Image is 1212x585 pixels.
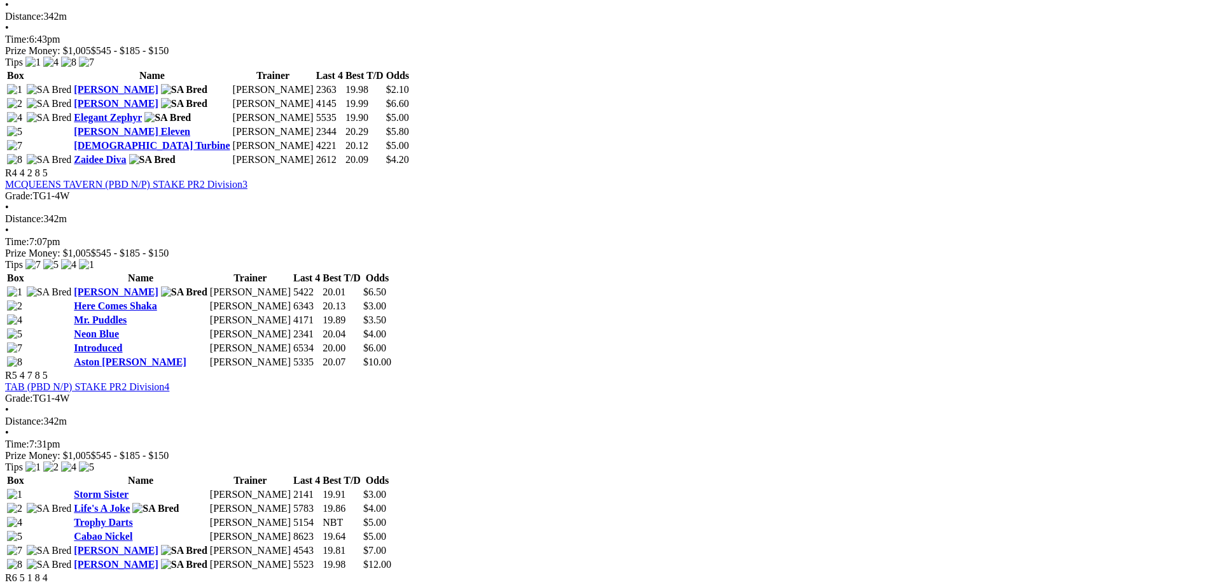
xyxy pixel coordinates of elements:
[322,272,361,285] th: Best T/D
[5,179,247,190] a: MCQUEENS TAVERN (PBD N/P) STAKE PR2 Division3
[61,462,76,473] img: 4
[74,356,186,367] a: Aston [PERSON_NAME]
[5,248,1207,259] div: Prize Money: $1,005
[74,517,132,528] a: Trophy Darts
[27,286,72,298] img: SA Bred
[322,474,361,487] th: Best T/D
[73,474,208,487] th: Name
[25,259,41,271] img: 7
[74,126,190,137] a: [PERSON_NAME] Eleven
[43,57,59,68] img: 4
[322,286,361,299] td: 20.01
[91,248,169,258] span: $545 - $185 - $150
[209,328,291,341] td: [PERSON_NAME]
[7,559,22,570] img: 8
[144,112,191,123] img: SA Bred
[5,213,43,224] span: Distance:
[363,517,386,528] span: $5.00
[79,57,94,68] img: 7
[363,531,386,542] span: $5.00
[7,356,22,368] img: 8
[7,489,22,500] img: 1
[5,236,1207,248] div: 7:07pm
[293,286,321,299] td: 5422
[74,140,230,151] a: [DEMOGRAPHIC_DATA] Turbine
[5,259,23,270] span: Tips
[27,154,72,166] img: SA Bred
[25,462,41,473] img: 1
[316,69,344,82] th: Last 4
[73,69,230,82] th: Name
[5,393,33,404] span: Grade:
[209,286,291,299] td: [PERSON_NAME]
[7,300,22,312] img: 2
[7,314,22,326] img: 4
[209,300,291,313] td: [PERSON_NAME]
[363,328,386,339] span: $4.00
[209,488,291,501] td: [PERSON_NAME]
[293,342,321,355] td: 6534
[61,57,76,68] img: 8
[293,356,321,369] td: 5335
[232,69,314,82] th: Trainer
[7,70,24,81] span: Box
[316,97,344,110] td: 4145
[5,236,29,247] span: Time:
[74,559,158,570] a: [PERSON_NAME]
[386,84,409,95] span: $2.10
[322,516,361,529] td: NBT
[363,342,386,353] span: $6.00
[293,314,321,327] td: 4171
[129,154,176,166] img: SA Bred
[293,558,321,571] td: 5523
[316,111,344,124] td: 5535
[316,125,344,138] td: 2344
[322,342,361,355] td: 20.00
[293,516,321,529] td: 5154
[5,190,33,201] span: Grade:
[74,342,122,353] a: Introduced
[5,34,1207,45] div: 6:43pm
[293,488,321,501] td: 2141
[5,427,9,438] span: •
[7,545,22,556] img: 7
[293,474,321,487] th: Last 4
[363,474,392,487] th: Odds
[5,57,23,67] span: Tips
[27,503,72,514] img: SA Bred
[161,545,207,556] img: SA Bred
[5,450,1207,462] div: Prize Money: $1,005
[61,259,76,271] img: 4
[345,125,384,138] td: 20.29
[74,286,158,297] a: [PERSON_NAME]
[5,190,1207,202] div: TG1-4W
[322,328,361,341] td: 20.04
[363,286,386,297] span: $6.50
[5,202,9,213] span: •
[293,272,321,285] th: Last 4
[7,286,22,298] img: 1
[161,286,207,298] img: SA Bred
[209,356,291,369] td: [PERSON_NAME]
[161,559,207,570] img: SA Bred
[386,140,409,151] span: $5.00
[345,111,384,124] td: 19.90
[5,381,169,392] a: TAB (PBD N/P) STAKE PR2 Division4
[322,502,361,515] td: 19.86
[322,544,361,557] td: 19.81
[74,98,158,109] a: [PERSON_NAME]
[5,393,1207,404] div: TG1-4W
[363,356,391,367] span: $10.00
[209,516,291,529] td: [PERSON_NAME]
[5,213,1207,225] div: 342m
[345,97,384,110] td: 19.99
[5,416,1207,427] div: 342m
[74,503,130,514] a: Life's A Joke
[322,356,361,369] td: 20.07
[232,111,314,124] td: [PERSON_NAME]
[322,488,361,501] td: 19.91
[345,139,384,152] td: 20.12
[363,300,386,311] span: $3.00
[5,404,9,415] span: •
[43,462,59,473] img: 2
